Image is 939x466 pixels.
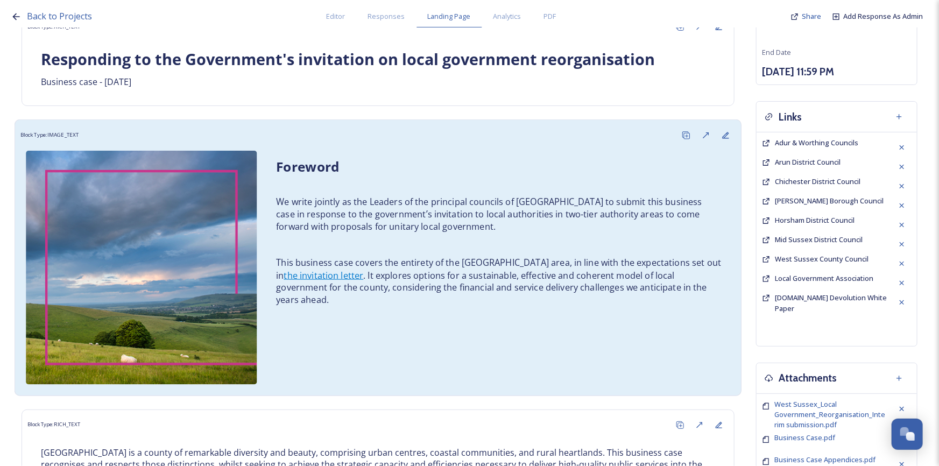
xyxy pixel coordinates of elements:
[762,47,791,57] span: End Date
[775,176,860,187] a: Chichester District Council
[774,399,885,429] span: West Sussex_Local Government_Reorganisation_Interim submission.pdf
[775,138,858,148] a: Adur & Worthing Councils
[284,269,364,281] a: the invitation letter
[27,10,92,22] span: Back to Projects
[775,273,873,284] a: Local Government Association
[775,196,884,206] a: [PERSON_NAME] Borough Council
[368,11,405,22] span: Responses
[774,455,876,464] span: Business Case Appendices.pdf
[775,138,858,147] span: Adur & Worthing Councils
[775,293,892,313] a: [DOMAIN_NAME] Devolution White Paper
[493,11,521,22] span: Analytics
[762,64,912,80] h3: [DATE] 11:59 PM
[27,421,80,428] span: Block Type: RICH_TEXT
[775,254,869,264] a: West Sussex County Council
[327,11,345,22] span: Editor
[774,433,835,442] span: Business Case.pdf
[775,273,873,283] span: Local Government Association
[544,11,556,22] span: PDF
[779,109,802,125] h3: Links
[775,293,887,313] span: [DOMAIN_NAME] Devolution White Paper
[276,196,722,234] p: We write jointly as the Leaders of the principal councils of [GEOGRAPHIC_DATA] to submit this bus...
[775,215,855,225] span: Horsham District Council
[20,131,79,139] span: Block Type: IMAGE_TEXT
[802,11,821,21] span: Share
[41,76,715,88] p: Business case - [DATE]
[41,48,655,69] strong: Responding to the Government's invitation on local government reorganisation
[892,419,923,450] button: Open Chat
[276,257,722,307] p: This business case covers the entirety of the [GEOGRAPHIC_DATA] area, in line with the expectatio...
[779,370,837,386] h3: Attachments
[276,157,339,175] strong: Foreword
[775,157,841,167] a: Arun District Council
[775,235,863,245] a: Mid Sussex District Council
[27,10,92,23] a: Back to Projects
[775,176,860,186] span: Chichester District Council
[775,235,863,244] span: Mid Sussex District Council
[843,11,923,22] a: Add Response As Admin
[843,11,923,21] span: Add Response As Admin
[428,11,471,22] span: Landing Page
[775,215,855,225] a: Horsham District Council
